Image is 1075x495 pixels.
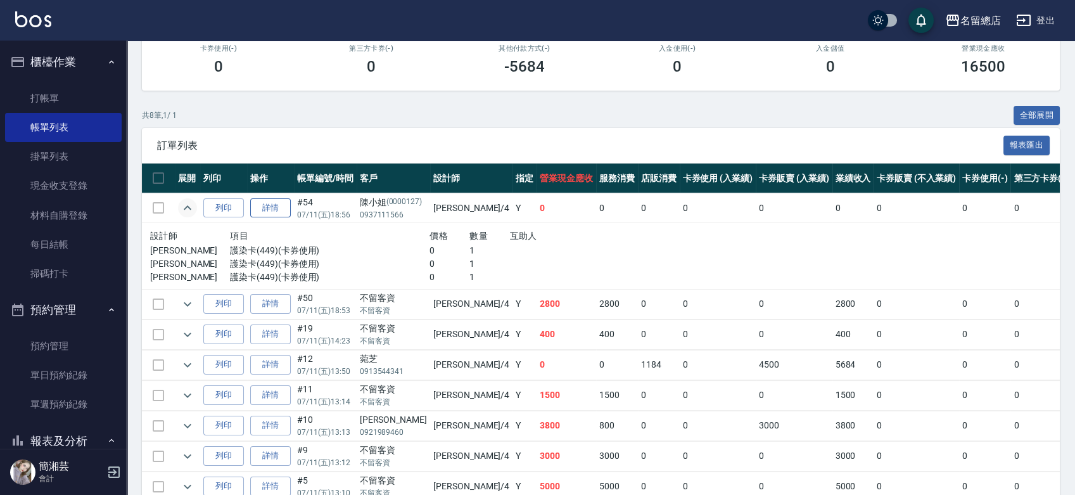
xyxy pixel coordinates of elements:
[512,411,537,440] td: Y
[832,289,874,319] td: 2800
[294,193,357,223] td: #54
[430,441,512,471] td: [PERSON_NAME] /4
[680,380,756,410] td: 0
[756,441,832,471] td: 0
[596,380,638,410] td: 1500
[360,444,427,457] div: 不留客資
[250,416,291,435] a: 詳情
[680,289,756,319] td: 0
[512,164,537,193] th: 指定
[756,411,832,440] td: 3000
[756,350,832,380] td: 4500
[959,441,1011,471] td: 0
[360,366,427,377] p: 0913544341
[512,193,537,223] td: Y
[360,292,427,305] div: 不留客資
[294,380,357,410] td: #11
[638,193,680,223] td: 0
[247,164,294,193] th: 操作
[297,427,353,438] p: 07/11 (五) 13:13
[504,58,545,75] h3: -5684
[680,193,756,223] td: 0
[230,257,429,271] p: 護染卡(449)(卡券使用)
[756,319,832,349] td: 0
[150,257,230,271] p: [PERSON_NAME]
[297,209,353,221] p: 07/11 (五) 18:56
[908,8,934,33] button: save
[1010,193,1071,223] td: 0
[5,293,122,326] button: 預約管理
[429,244,469,257] p: 0
[537,441,596,471] td: 3000
[769,44,892,53] h2: 入金儲值
[178,447,197,466] button: expand row
[922,44,1045,53] h2: 營業現金應收
[832,411,874,440] td: 3800
[5,84,122,113] a: 打帳單
[360,474,427,487] div: 不留客資
[940,8,1006,34] button: 名留總店
[959,193,1011,223] td: 0
[680,411,756,440] td: 0
[214,58,223,75] h3: 0
[5,230,122,259] a: 每日結帳
[294,164,357,193] th: 帳單編號/時間
[5,46,122,79] button: 櫃檯作業
[509,231,537,241] span: 互助人
[832,193,874,223] td: 0
[512,380,537,410] td: Y
[178,386,197,405] button: expand row
[297,335,353,347] p: 07/11 (五) 14:23
[469,271,509,284] p: 1
[1010,164,1071,193] th: 第三方卡券(-)
[512,350,537,380] td: Y
[959,411,1011,440] td: 0
[250,294,291,314] a: 詳情
[680,164,756,193] th: 卡券使用 (入業績)
[874,380,958,410] td: 0
[638,380,680,410] td: 0
[469,231,488,241] span: 數量
[15,11,51,27] img: Logo
[360,427,427,438] p: 0921989460
[178,416,197,435] button: expand row
[250,198,291,218] a: 詳情
[360,383,427,396] div: 不留客資
[1014,106,1060,125] button: 全部展開
[469,257,509,271] p: 1
[357,164,430,193] th: 客戶
[596,350,638,380] td: 0
[297,457,353,468] p: 07/11 (五) 13:12
[157,44,280,53] h2: 卡券使用(-)
[1010,289,1071,319] td: 0
[832,441,874,471] td: 3000
[1010,380,1071,410] td: 0
[756,289,832,319] td: 0
[537,319,596,349] td: 400
[756,193,832,223] td: 0
[1010,441,1071,471] td: 0
[874,164,958,193] th: 卡券販賣 (不入業績)
[430,289,512,319] td: [PERSON_NAME] /4
[429,231,448,241] span: 價格
[537,164,596,193] th: 營業現金應收
[638,289,680,319] td: 0
[5,331,122,361] a: 預約管理
[5,425,122,458] button: 報表及分析
[832,350,874,380] td: 5684
[596,164,638,193] th: 服務消費
[175,164,200,193] th: 展開
[756,164,832,193] th: 卡券販賣 (入業績)
[360,335,427,347] p: 不留客資
[1010,411,1071,440] td: 0
[596,193,638,223] td: 0
[874,289,958,319] td: 0
[203,198,244,218] button: 列印
[638,441,680,471] td: 0
[367,58,376,75] h3: 0
[203,416,244,435] button: 列印
[5,361,122,390] a: 單日預約紀錄
[874,319,958,349] td: 0
[429,257,469,271] p: 0
[178,356,197,375] button: expand row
